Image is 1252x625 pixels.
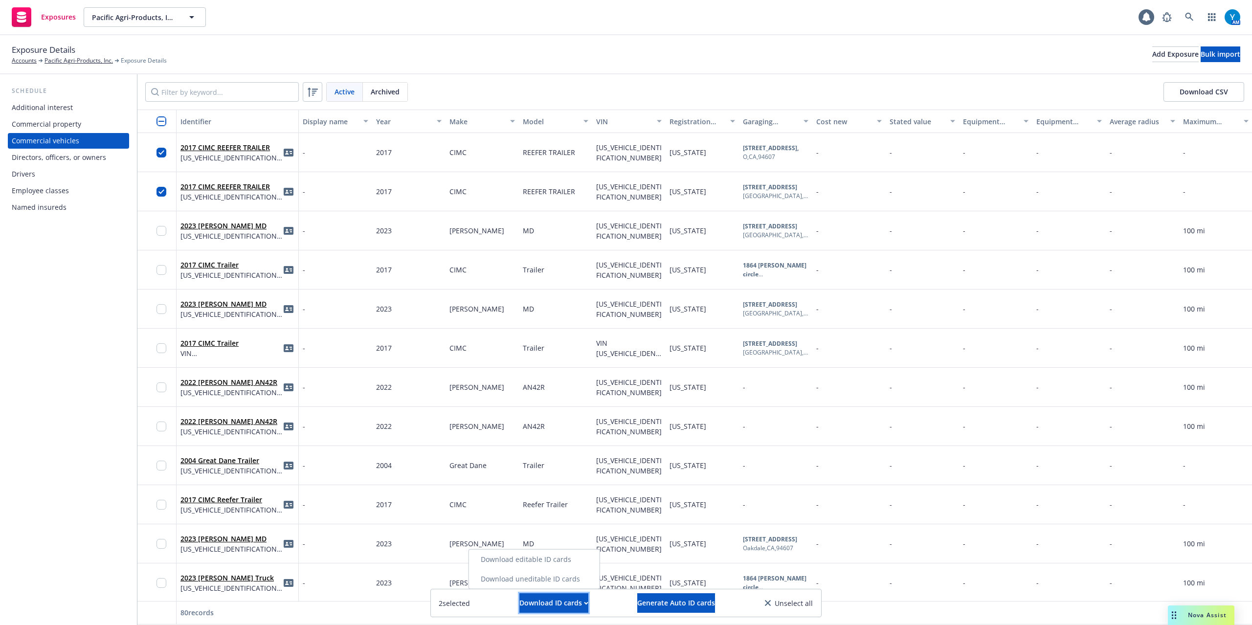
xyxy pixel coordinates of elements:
[121,56,167,65] span: Exposure Details
[816,500,819,509] span: -
[886,110,959,133] button: Stated value
[1110,343,1112,353] span: -
[449,578,504,587] span: [PERSON_NAME]
[8,86,129,96] div: Schedule
[283,421,294,432] span: idCard
[816,578,819,587] span: -
[449,226,504,235] span: [PERSON_NAME]
[449,422,504,431] span: [PERSON_NAME]
[890,343,892,353] span: -
[283,381,294,393] a: idCard
[816,187,819,196] span: -
[1188,611,1227,619] span: Nova Assist
[1183,148,1185,157] span: -
[1110,187,1112,196] span: -
[156,116,166,126] input: Select all
[283,342,294,354] span: idCard
[8,166,129,182] a: Drivers
[8,150,129,165] a: Directors, officers, or owners
[1036,148,1039,157] span: -
[180,270,283,280] span: [US_VEHICLE_IDENTIFICATION_NUMBER]
[1110,304,1112,313] span: -
[596,116,651,127] div: VIN
[180,534,267,543] a: 2023 [PERSON_NAME] MD
[180,573,283,583] span: 2023 [PERSON_NAME] Truck
[180,192,283,202] span: [US_VEHICLE_IDENTIFICATION_NUMBER]
[376,461,392,470] span: 2004
[12,133,79,149] div: Commercial vehicles
[156,343,166,353] input: Toggle Row Selected
[963,187,965,196] span: -
[303,147,305,157] span: -
[372,110,446,133] button: Year
[446,110,519,133] button: Make
[1036,343,1039,353] span: -
[1183,382,1205,392] span: 100 mi
[523,226,534,235] span: MD
[890,578,892,587] span: -
[743,116,798,127] div: Garaging address
[283,303,294,315] span: idCard
[816,539,819,548] span: -
[523,116,578,127] div: Model
[303,186,305,197] span: -
[376,500,392,509] span: 2017
[1152,47,1199,62] div: Add Exposure
[1032,110,1106,133] button: Equipment additions description
[670,116,724,127] div: Registration state
[283,460,294,471] a: idCard
[1183,304,1205,313] span: 100 mi
[283,538,294,550] a: idCard
[816,304,819,313] span: -
[1183,422,1205,431] span: 100 mi
[743,192,808,201] div: [GEOGRAPHIC_DATA] , CA , 94607
[596,573,662,593] span: [US_VEHICLE_IDENTIFICATION_NUMBER]
[670,148,706,157] span: [US_STATE]
[376,148,392,157] span: 2017
[1201,46,1240,62] button: Bulk import
[376,578,392,587] span: 2023
[519,110,592,133] button: Model
[816,265,819,274] span: -
[963,422,965,431] span: -
[890,226,892,235] span: -
[180,348,283,358] span: VIN [US_VEHICLE_IDENTIFICATION_NUMBER]
[8,183,129,199] a: Employee classes
[12,150,106,165] div: Directors, officers, or owners
[743,231,808,240] div: [GEOGRAPHIC_DATA] , CA , 94607
[1036,304,1039,313] span: -
[180,153,283,163] span: [US_VEHICLE_IDENTIFICATION_NUMBER]
[1183,539,1205,548] span: 100 mi
[670,304,706,313] span: [US_STATE]
[963,578,965,587] span: -
[890,116,944,127] div: Stated value
[637,593,715,613] button: Generate Auto ID cards
[1183,116,1238,127] div: Maximum radius
[963,500,965,509] span: -
[1225,9,1240,25] img: photo
[180,143,270,152] a: 2017 CIMC REEFER TRAILER
[8,133,129,149] a: Commercial vehicles
[816,148,819,157] span: -
[180,426,283,437] span: [US_VEHICLE_IDENTIFICATION_NUMBER]
[180,378,277,387] a: 2022 [PERSON_NAME] AN42R
[8,200,129,215] a: Named insureds
[283,577,294,589] a: idCard
[1110,382,1112,392] span: -
[180,417,277,426] a: 2022 [PERSON_NAME] AN42R
[299,110,372,133] button: Display name
[283,225,294,237] span: idCard
[963,116,1018,127] div: Equipment additions value
[180,221,267,230] a: 2023 [PERSON_NAME] MD
[670,187,706,196] span: [US_STATE]
[376,539,392,548] span: 2023
[283,264,294,276] a: idCard
[670,539,706,548] span: [US_STATE]
[1183,461,1185,470] span: -
[816,382,819,392] span: -
[890,148,892,157] span: -
[449,539,504,548] span: [PERSON_NAME]
[666,110,739,133] button: Registration state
